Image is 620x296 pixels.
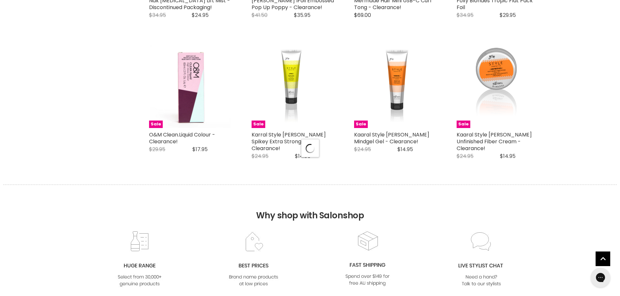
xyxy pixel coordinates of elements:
a: Kaaral Style [PERSON_NAME] Unfinished Fiber Cream - Clearance! [457,131,532,152]
span: Back to top [596,251,610,268]
span: Sale [354,121,368,128]
a: Kaaral Style Perfetto Mindgel Gel - Clearance! Sale [354,45,437,128]
span: $14.95 [500,152,516,160]
span: $34.95 [149,11,166,19]
a: O&M Clean.Liquid Colour - Clearance! Sale [149,45,232,128]
a: Karral Style [PERSON_NAME] Spikey Extra Strong Glue - Clearance! [252,131,326,152]
h2: Why shop with Salonshop [3,185,617,230]
span: $29.95 [149,146,165,153]
span: Sale [457,121,470,128]
span: Sale [252,121,265,128]
span: Sale [149,121,163,128]
span: $17.95 [192,146,208,153]
a: Kaaral Style [PERSON_NAME] Mindgel Gel - Clearance! [354,131,429,145]
iframe: Gorgias live chat messenger [587,265,613,290]
a: O&M Clean.Liquid Colour - Clearance! [149,131,215,145]
span: $34.95 [457,11,474,19]
a: Back to top [596,251,610,266]
span: $14.95 [397,146,413,153]
span: $41.50 [252,11,268,19]
img: O&M Clean.Liquid Colour - Clearance! [150,45,230,128]
span: $35.95 [294,11,310,19]
span: $24.95 [252,152,269,160]
span: $14.95 [295,152,310,160]
span: $24.95 [457,152,474,160]
span: $24.95 [192,11,209,19]
span: $29.95 [500,11,516,19]
img: prices.jpg [227,231,280,288]
img: fast.jpg [341,230,394,287]
img: Kaaral Style Perfetto Mindgel Gel - Clearance! [380,45,411,128]
img: Karral Style Perfetto Spikey Extra Strong Glue - Clearance! [277,45,309,128]
a: Kaaral Style Perfetto Unfinished Fiber Cream - Clearance! Sale [457,45,540,128]
span: $24.95 [354,146,371,153]
a: Karral Style Perfetto Spikey Extra Strong Glue - Clearance! Sale [252,45,335,128]
span: $69.00 [354,11,371,19]
img: range2_8cf790d4-220e-469f-917d-a18fed3854b6.jpg [113,231,166,288]
img: Kaaral Style Perfetto Unfinished Fiber Cream - Clearance! [472,45,525,128]
img: chat_c0a1c8f7-3133-4fc6-855f-7264552747f6.jpg [455,231,508,288]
